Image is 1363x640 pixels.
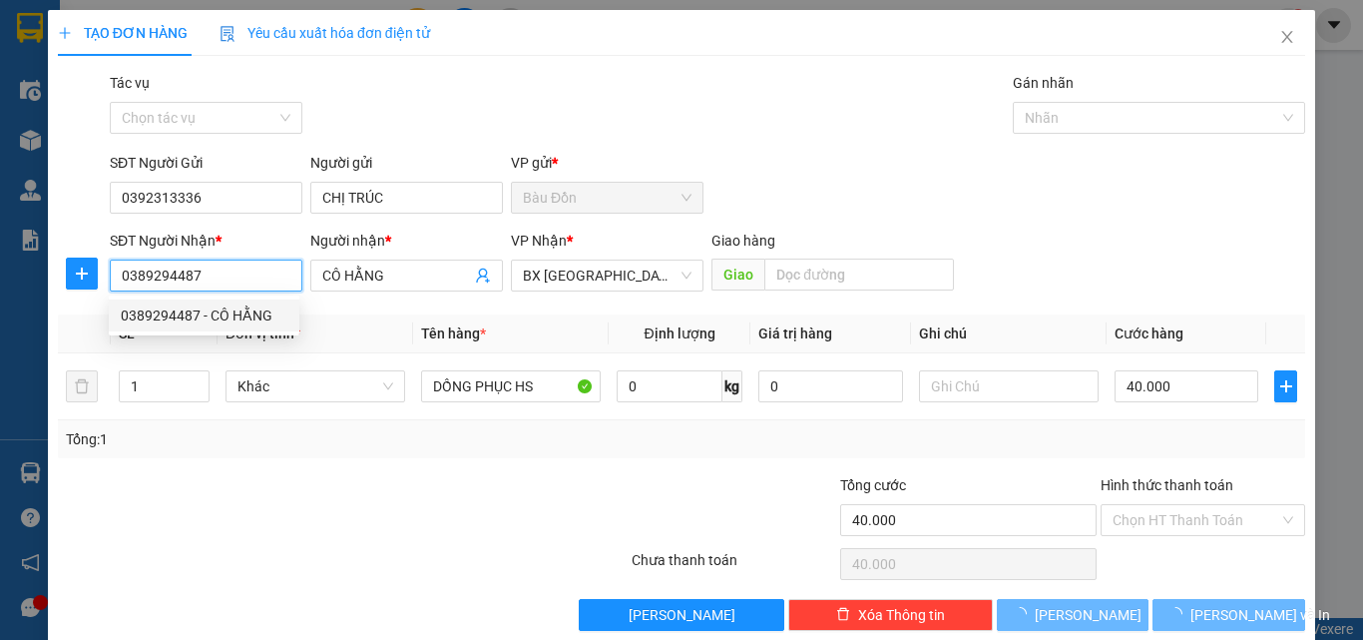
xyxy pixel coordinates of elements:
span: [PERSON_NAME] và In [1190,604,1330,626]
div: KIỀU [191,41,351,65]
span: SL [211,139,237,167]
span: user-add [475,268,491,284]
span: TẠO ĐƠN HÀNG [58,25,188,41]
span: kg [722,370,742,402]
div: 0377632511 [17,65,177,93]
div: 0389294487 - CÔ HẰNG [109,300,299,331]
span: delete [836,607,850,623]
span: Giao [711,259,764,291]
div: An Sương [191,17,351,41]
input: 0 [758,370,902,402]
span: Nhận: [191,19,238,40]
div: Chưa thanh toán [630,549,838,584]
div: SĐT Người Nhận [110,230,302,252]
span: CR : [15,107,46,128]
input: VD: Bàn, Ghế [421,370,601,402]
input: Dọc đường [764,259,954,291]
span: plus [67,266,97,282]
div: SĐT Người Gửi [110,152,302,174]
span: Tên hàng [421,325,486,341]
label: Hình thức thanh toán [1101,477,1233,493]
span: Xóa Thông tin [858,604,945,626]
div: Người gửi [310,152,503,174]
span: Giao hàng [711,233,775,249]
label: Gán nhãn [1013,75,1074,91]
span: loading [1168,607,1190,621]
button: deleteXóa Thông tin [788,599,993,631]
span: Tổng cước [840,477,906,493]
img: icon [220,26,235,42]
th: Ghi chú [911,315,1107,353]
div: VP gửi [511,152,703,174]
button: [PERSON_NAME] [579,599,783,631]
button: [PERSON_NAME] [997,599,1149,631]
div: CẬU TOẢN [17,41,177,65]
span: Cước hàng [1115,325,1183,341]
label: Tác vụ [110,75,150,91]
div: 0389294487 - CÔ HẰNG [121,305,287,326]
button: plus [1274,370,1297,402]
div: Bàu Đồn [17,17,177,41]
span: loading [1013,607,1035,621]
span: Bàu Đồn [523,183,691,213]
div: 60.000 [15,105,180,129]
span: [PERSON_NAME] [629,604,735,626]
span: [PERSON_NAME] [1035,604,1141,626]
span: Khác [237,371,393,401]
div: Tổng: 1 [66,428,528,450]
span: plus [58,26,72,40]
div: Người nhận [310,230,503,252]
button: delete [66,370,98,402]
span: Yêu cầu xuất hóa đơn điện tử [220,25,430,41]
span: Giá trị hàng [758,325,832,341]
span: BX Tân Châu [523,261,691,291]
div: 0987889012 [191,65,351,93]
span: VP Nhận [511,233,567,249]
span: close [1279,29,1295,45]
span: plus [1275,378,1296,394]
button: Close [1259,10,1315,66]
input: Ghi Chú [919,370,1099,402]
div: Tên hàng: THÙNG ( : 2 ) [17,141,351,166]
span: Gửi: [17,19,48,40]
button: plus [66,258,98,290]
span: Định lượng [644,325,714,341]
button: [PERSON_NAME] và In [1152,599,1305,631]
